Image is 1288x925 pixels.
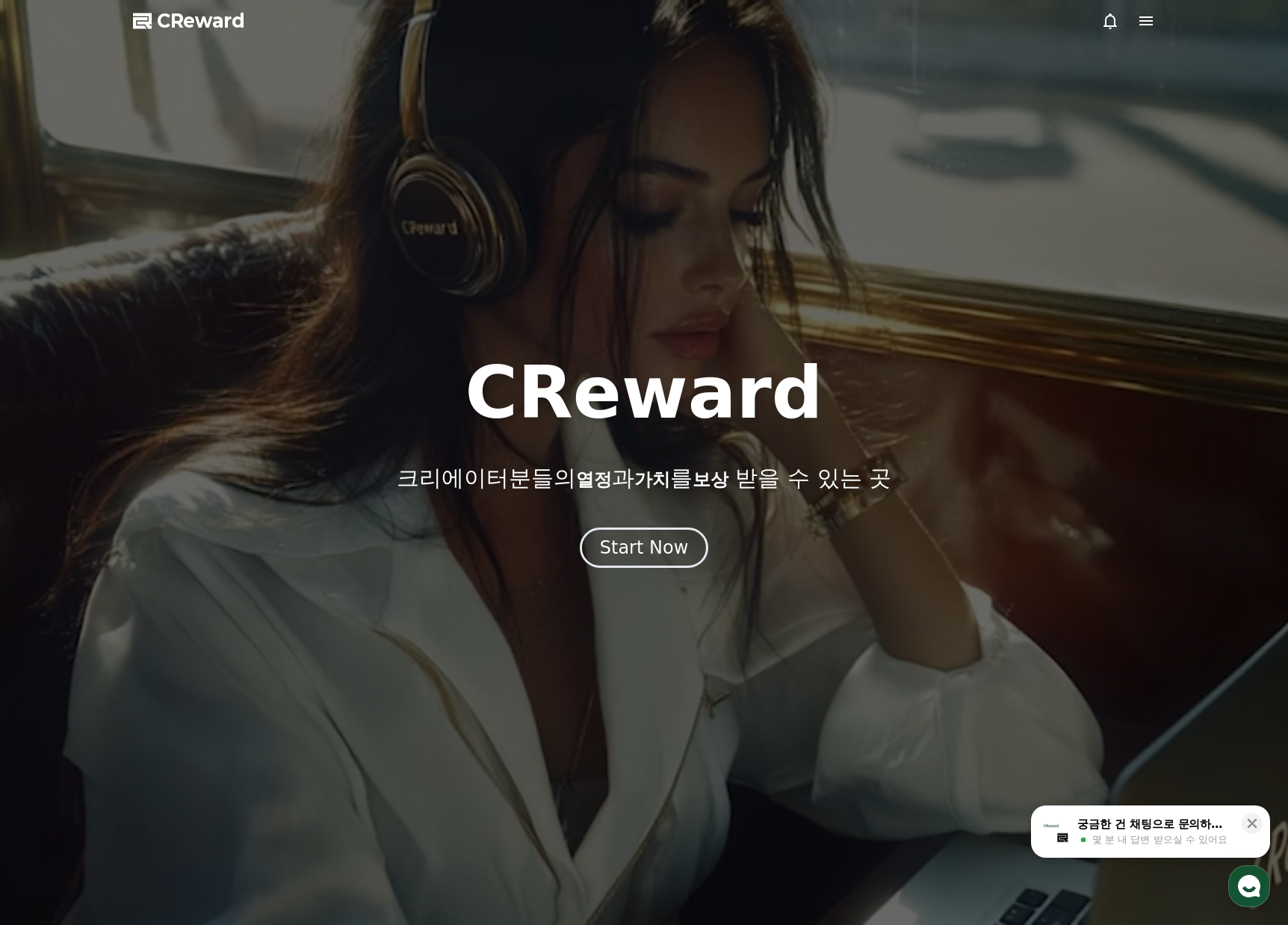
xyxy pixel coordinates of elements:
div: Start Now [600,536,689,560]
a: Start Now [580,542,709,557]
a: CReward [133,9,245,33]
span: 열정 [576,469,612,490]
span: CReward [157,9,245,33]
button: Start Now [580,528,709,568]
h1: CReward [465,357,823,429]
p: 크리에이터분들의 과 를 받을 수 있는 곳 [397,465,891,492]
span: 보상 [693,469,728,490]
span: 가치 [634,469,670,490]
